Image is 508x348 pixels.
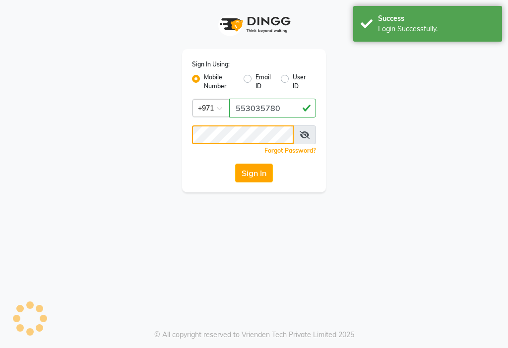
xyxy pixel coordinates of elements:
[264,147,316,154] a: Forgot Password?
[255,73,272,91] label: Email ID
[204,73,236,91] label: Mobile Number
[192,125,294,144] input: Username
[229,99,316,117] input: Username
[378,24,495,34] div: Login Successfully.
[192,60,230,69] label: Sign In Using:
[235,164,273,182] button: Sign In
[378,13,495,24] div: Success
[214,10,294,39] img: logo1.svg
[293,73,308,91] label: User ID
